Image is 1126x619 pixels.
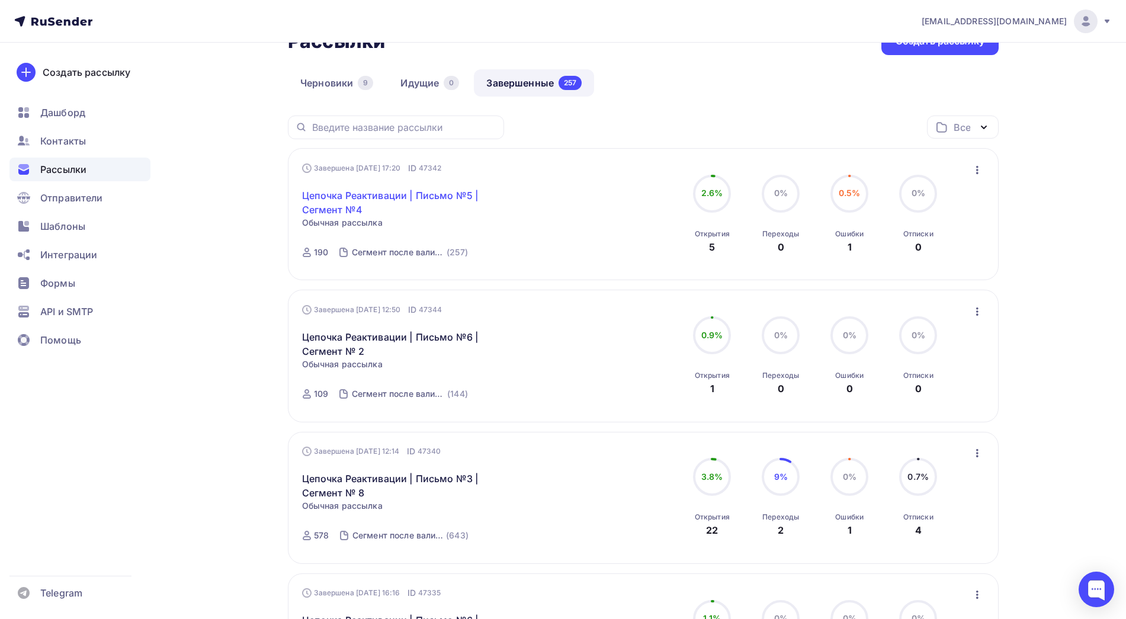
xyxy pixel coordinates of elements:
[9,214,150,238] a: Шаблоны
[352,246,444,258] div: Сегмент после валидации № 4
[302,472,505,500] a: Цепочка Реактивации | Письмо №3 | Сегмент № 8
[843,472,856,482] span: 0%
[778,240,784,254] div: 0
[418,587,441,599] span: 47335
[447,246,468,258] div: (257)
[774,188,788,198] span: 0%
[302,587,441,599] div: Завершена [DATE] 16:16
[446,530,469,541] div: (643)
[9,101,150,124] a: Дашборд
[302,304,442,316] div: Завершена [DATE] 12:50
[351,384,469,403] a: Сегмент после валидации № 2 (144)
[302,445,441,457] div: Завершена [DATE] 12:14
[848,523,852,537] div: 1
[559,76,582,90] div: 257
[388,69,471,97] a: Идущие0
[835,512,864,522] div: Ошибки
[302,162,442,174] div: Завершена [DATE] 17:20
[40,333,81,347] span: Помощь
[352,388,445,400] div: Сегмент после валидации № 2
[9,158,150,181] a: Рассылки
[302,217,383,229] span: Обычная рассылка
[408,587,416,599] span: ID
[695,229,730,239] div: Открытия
[351,243,469,262] a: Сегмент после валидации № 4 (257)
[912,330,925,340] span: 0%
[915,240,922,254] div: 0
[302,330,505,358] a: Цепочка Реактивации | Письмо №6 | Сегмент № 2
[774,472,788,482] span: 9%
[922,9,1112,33] a: [EMAIL_ADDRESS][DOMAIN_NAME]
[903,229,933,239] div: Отписки
[40,248,97,262] span: Интеграции
[843,330,856,340] span: 0%
[43,65,130,79] div: Создать рассылку
[40,304,93,319] span: API и SMTP
[846,381,853,396] div: 0
[695,512,730,522] div: Открытия
[695,371,730,380] div: Открытия
[314,246,328,258] div: 190
[419,162,442,174] span: 47342
[302,188,505,217] a: Цепочка Реактивации | Письмо №5 | Сегмент №4
[40,105,85,120] span: Дашборд
[314,530,329,541] div: 578
[358,76,373,90] div: 9
[418,445,441,457] span: 47340
[774,330,788,340] span: 0%
[40,219,85,233] span: Шаблоны
[762,512,799,522] div: Переходы
[40,276,75,290] span: Формы
[709,240,715,254] div: 5
[848,240,852,254] div: 1
[288,69,386,97] a: Черновики9
[408,304,416,316] span: ID
[352,530,444,541] div: Сегмент после валидации №8
[302,358,383,370] span: Обычная рассылка
[706,523,718,537] div: 22
[839,188,861,198] span: 0.5%
[912,188,925,198] span: 0%
[9,271,150,295] a: Формы
[474,69,594,97] a: Завершенные257
[312,121,497,134] input: Введите название рассылки
[40,162,86,177] span: Рассылки
[302,500,383,512] span: Обычная рассылка
[778,381,784,396] div: 0
[419,304,442,316] span: 47344
[701,472,723,482] span: 3.8%
[351,526,470,545] a: Сегмент после валидации №8 (643)
[903,512,933,522] div: Отписки
[915,381,922,396] div: 0
[408,162,416,174] span: ID
[407,445,415,457] span: ID
[907,472,929,482] span: 0.7%
[922,15,1067,27] span: [EMAIL_ADDRESS][DOMAIN_NAME]
[9,186,150,210] a: Отправители
[40,134,86,148] span: Контакты
[835,229,864,239] div: Ошибки
[762,371,799,380] div: Переходы
[954,120,970,134] div: Все
[314,388,328,400] div: 109
[40,191,103,205] span: Отправители
[701,330,723,340] span: 0.9%
[710,381,714,396] div: 1
[778,523,784,537] div: 2
[40,586,82,600] span: Telegram
[915,523,922,537] div: 4
[927,116,999,139] button: Все
[903,371,933,380] div: Отписки
[701,188,723,198] span: 2.6%
[762,229,799,239] div: Переходы
[835,371,864,380] div: Ошибки
[447,388,468,400] div: (144)
[444,76,459,90] div: 0
[9,129,150,153] a: Контакты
